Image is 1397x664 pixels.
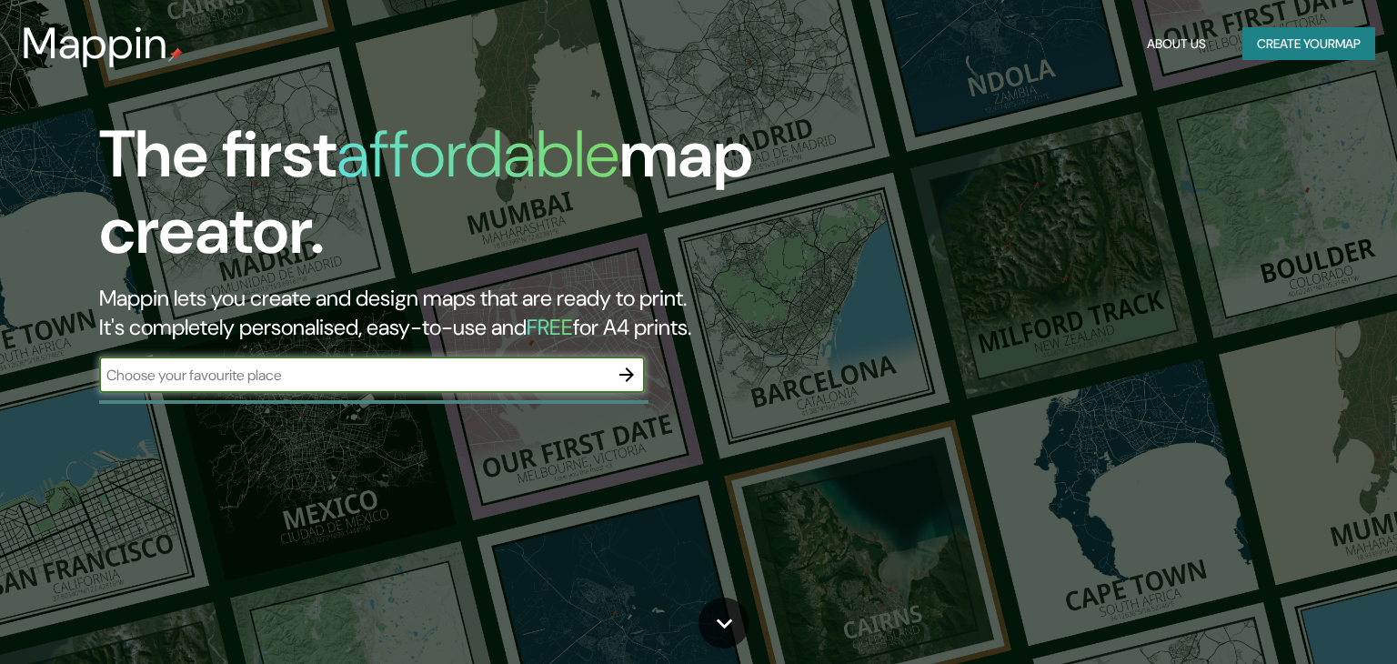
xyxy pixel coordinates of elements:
[99,116,798,284] h1: The first map creator.
[337,112,619,196] h1: affordable
[1140,27,1213,61] button: About Us
[22,18,168,69] h3: Mappin
[1242,27,1375,61] button: Create yourmap
[99,284,798,342] h2: Mappin lets you create and design maps that are ready to print. It's completely personalised, eas...
[99,365,608,386] input: Choose your favourite place
[168,47,183,62] img: mappin-pin
[527,313,573,341] h5: FREE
